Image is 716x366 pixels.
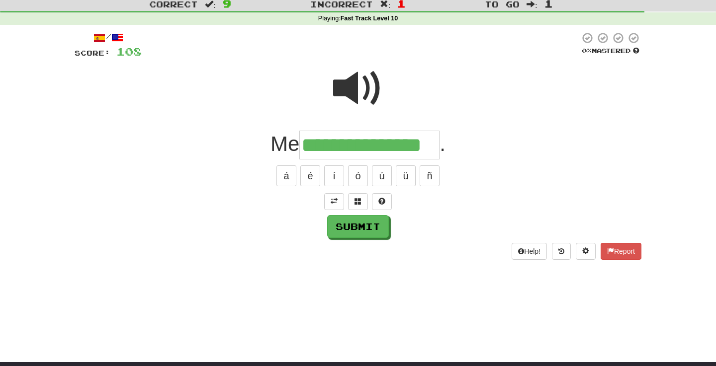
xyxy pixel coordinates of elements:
[300,165,320,186] button: é
[396,165,416,186] button: ü
[372,165,392,186] button: ú
[582,47,592,55] span: 0 %
[116,45,142,58] span: 108
[601,243,641,260] button: Report
[440,132,446,155] span: .
[75,49,110,57] span: Score:
[512,243,547,260] button: Help!
[270,132,299,155] span: Me
[327,215,389,238] button: Submit
[348,193,368,210] button: Switch sentence to multiple choice alt+p
[580,47,641,56] div: Mastered
[324,165,344,186] button: í
[324,193,344,210] button: Toggle translation (alt+t)
[420,165,440,186] button: ñ
[341,15,398,22] strong: Fast Track Level 10
[552,243,571,260] button: Round history (alt+y)
[75,32,142,44] div: /
[372,193,392,210] button: Single letter hint - you only get 1 per sentence and score half the points! alt+h
[276,165,296,186] button: á
[348,165,368,186] button: ó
